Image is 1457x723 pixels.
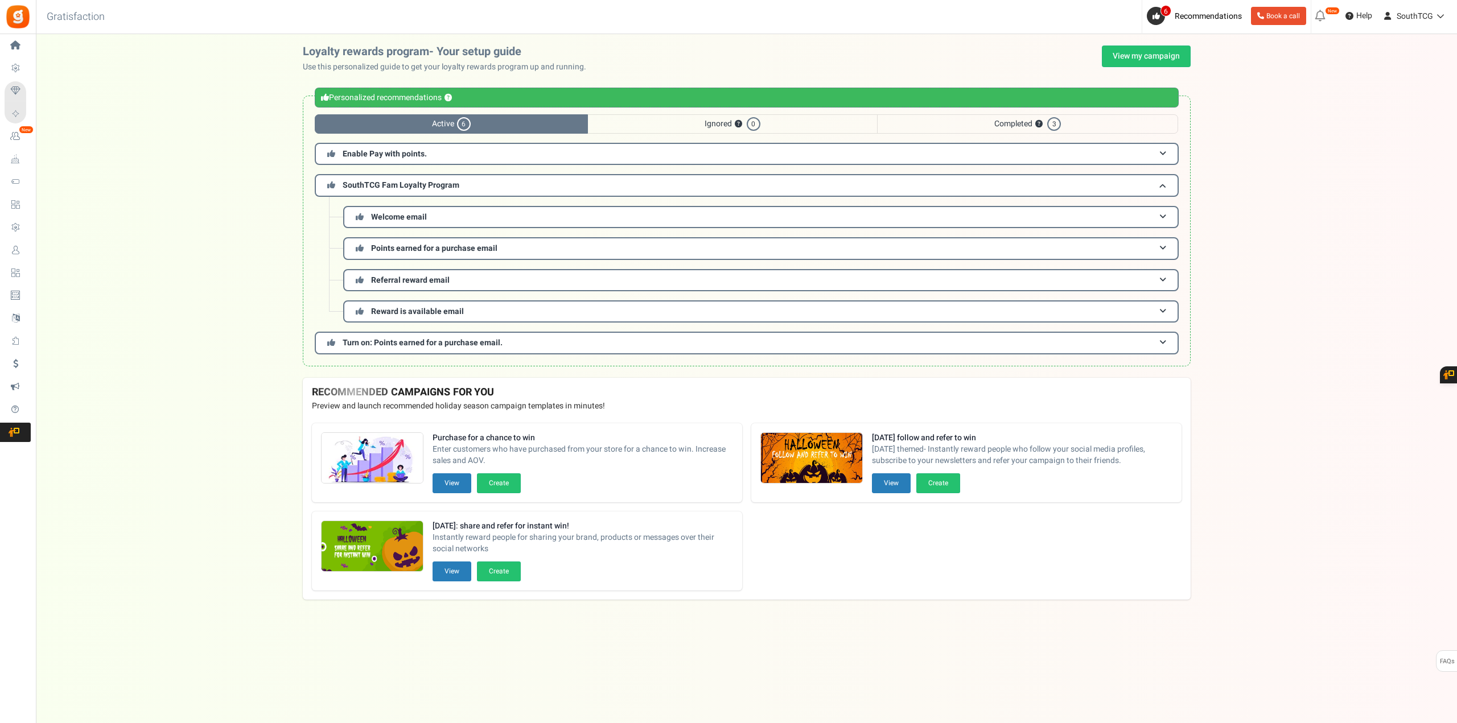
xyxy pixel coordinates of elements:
[444,94,452,102] button: ?
[303,46,595,58] h2: Loyalty rewards program- Your setup guide
[1175,10,1242,22] span: Recommendations
[1353,10,1372,22] span: Help
[1102,46,1191,67] a: View my campaign
[1047,117,1061,131] span: 3
[588,114,877,134] span: Ignored
[1035,121,1043,128] button: ?
[433,520,733,532] strong: [DATE]: share and refer for instant win!
[457,117,471,131] span: 6
[322,521,423,572] img: Recommended Campaigns
[433,444,733,466] span: Enter customers who have purchased from your store for a chance to win. Increase sales and AOV.
[19,126,34,134] em: New
[477,561,521,581] button: Create
[872,432,1172,444] strong: [DATE] follow and refer to win
[322,433,423,484] img: Recommended Campaigns
[1160,5,1171,16] span: 6
[1341,7,1377,25] a: Help
[312,387,1182,398] h4: RECOMMENDED CAMPAIGNS FOR YOU
[872,444,1172,466] span: [DATE] themed- Instantly reward people who follow your social media profiles, subscribe to your n...
[5,127,31,146] a: New
[315,88,1179,108] div: Personalized recommendations
[5,4,31,30] img: Gratisfaction
[433,432,733,444] strong: Purchase for a chance to win
[1439,651,1455,672] span: FAQs
[877,114,1178,134] span: Completed
[747,117,760,131] span: 0
[312,400,1182,412] p: Preview and launch recommended holiday season campaign templates in minutes!
[735,121,742,128] button: ?
[433,561,471,581] button: View
[343,337,503,349] span: Turn on: Points earned for a purchase email.
[343,179,459,191] span: SouthTCG Fam Loyalty Program
[315,114,588,134] span: Active
[1325,7,1340,15] em: New
[371,305,464,317] span: Reward is available email
[916,473,960,493] button: Create
[371,211,427,223] span: Welcome email
[1251,7,1306,25] a: Book a call
[1147,7,1246,25] a: 6 Recommendations
[34,6,117,28] h3: Gratisfaction
[371,274,450,286] span: Referral reward email
[477,473,521,493] button: Create
[303,61,595,73] p: Use this personalized guide to get your loyalty rewards program up and running.
[761,433,862,484] img: Recommended Campaigns
[872,473,911,493] button: View
[343,148,427,160] span: Enable Pay with points.
[1397,10,1433,22] span: SouthTCG
[433,473,471,493] button: View
[371,242,497,254] span: Points earned for a purchase email
[433,532,733,555] span: Instantly reward people for sharing your brand, products or messages over their social networks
